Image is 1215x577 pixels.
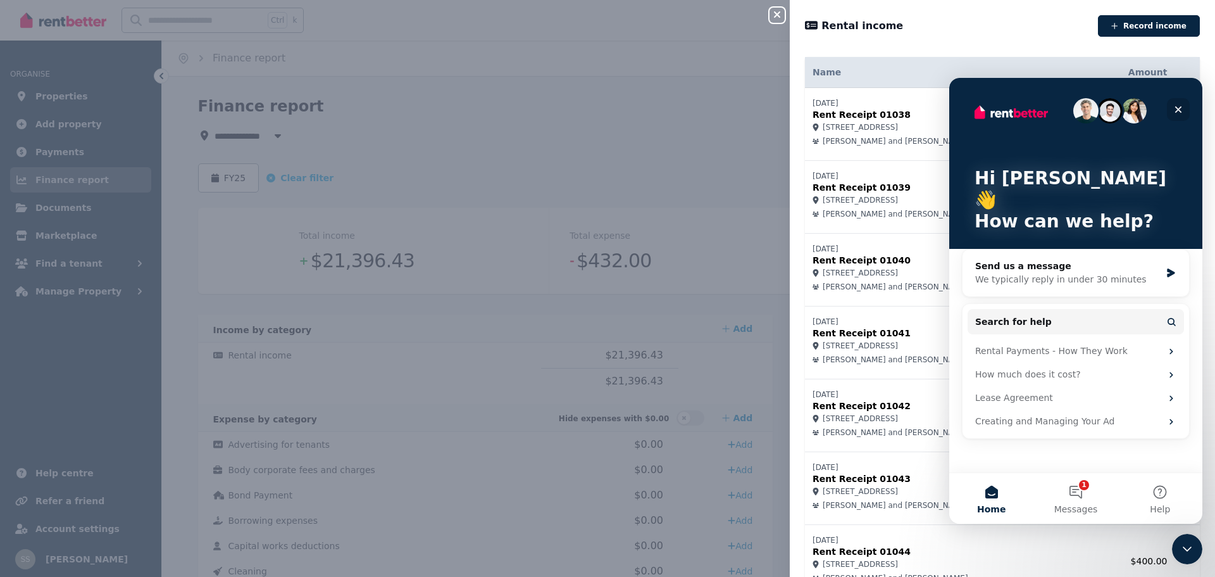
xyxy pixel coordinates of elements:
[823,486,898,497] span: [STREET_ADDRESS]
[805,57,1086,88] th: Name
[813,317,1078,327] p: [DATE]
[823,195,898,205] span: [STREET_ADDRESS]
[813,171,1078,181] p: [DATE]
[813,400,1078,412] p: Rent Receipt 01042
[823,136,968,146] span: [PERSON_NAME] and [PERSON_NAME]
[823,209,968,219] span: [PERSON_NAME] and [PERSON_NAME]
[813,244,1078,254] p: [DATE]
[823,428,968,438] span: [PERSON_NAME] and [PERSON_NAME]
[823,341,898,351] span: [STREET_ADDRESS]
[813,390,1078,400] p: [DATE]
[813,327,1078,339] p: Rent Receipt 01041
[813,254,1078,267] p: Rent Receipt 01040
[813,545,1078,558] p: Rent Receipt 01044
[813,108,1078,121] p: Rent Receipt 01038
[823,268,898,278] span: [STREET_ADDRESS]
[1098,15,1200,37] button: Record income
[1086,57,1175,88] th: Amount
[813,181,1078,194] p: Rent Receipt 01039
[1172,534,1202,564] iframe: Intercom live chat
[813,98,1078,108] p: [DATE]
[823,122,898,132] span: [STREET_ADDRESS]
[813,472,1078,485] p: Rent Receipt 01043
[823,559,898,569] span: [STREET_ADDRESS]
[821,18,903,34] span: Rental income
[823,414,898,424] span: [STREET_ADDRESS]
[823,500,968,510] span: [PERSON_NAME] and [PERSON_NAME]
[823,282,968,292] span: [PERSON_NAME] and [PERSON_NAME]
[813,535,1078,545] p: [DATE]
[949,78,1202,524] iframe: Intercom live chat
[823,355,968,365] span: [PERSON_NAME] and [PERSON_NAME]
[813,462,1078,472] p: [DATE]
